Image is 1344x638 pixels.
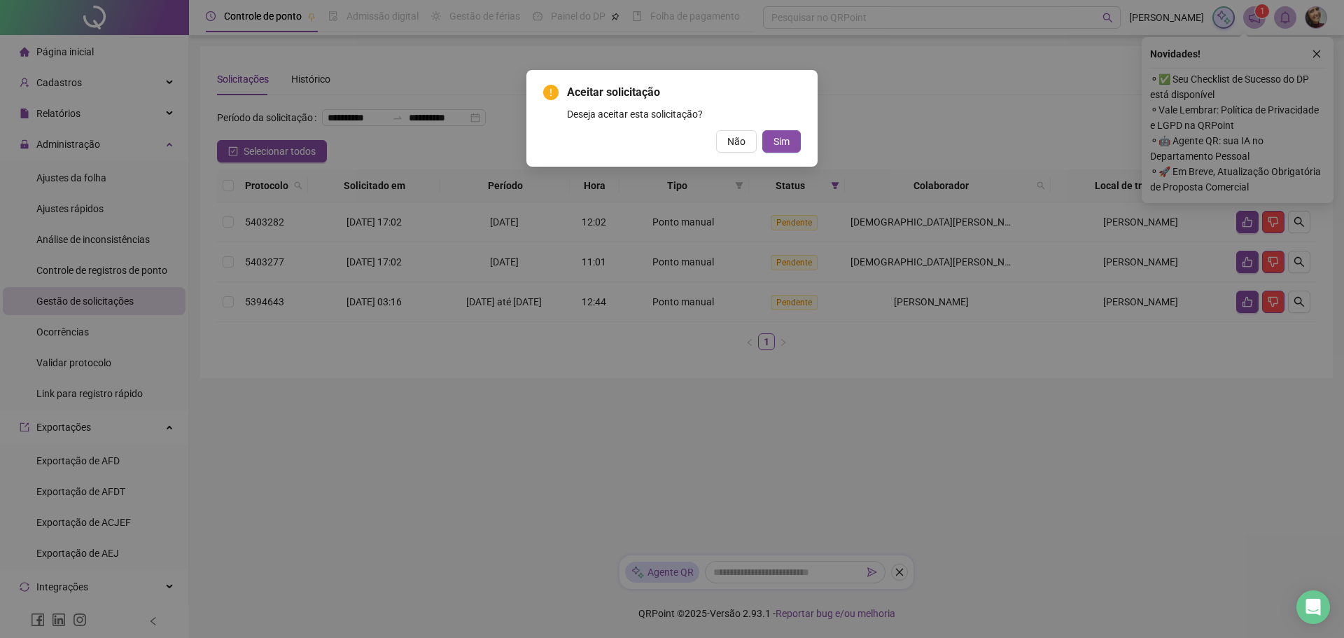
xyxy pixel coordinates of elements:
button: Não [716,130,757,153]
span: Não [727,134,745,149]
span: exclamation-circle [543,85,559,100]
div: Open Intercom Messenger [1296,590,1330,624]
span: Sim [773,134,790,149]
div: Deseja aceitar esta solicitação? [567,106,801,122]
span: Aceitar solicitação [567,84,801,101]
button: Sim [762,130,801,153]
